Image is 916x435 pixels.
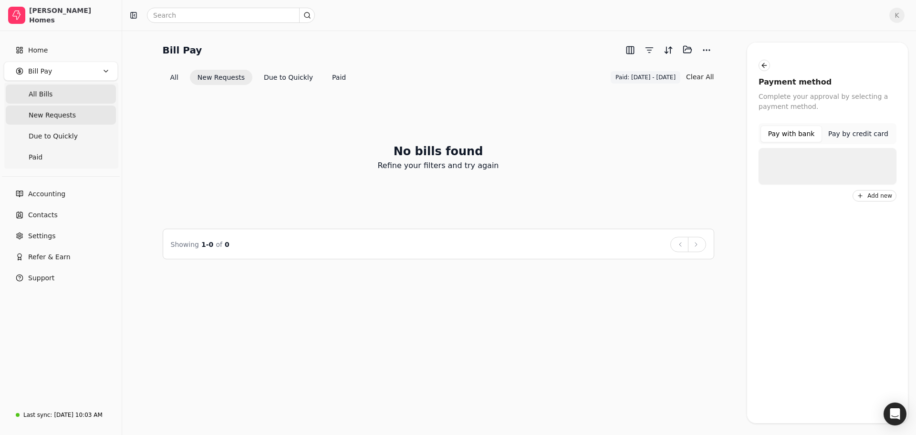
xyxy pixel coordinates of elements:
[163,42,202,58] h2: Bill Pay
[29,89,52,99] span: All Bills
[54,411,102,419] div: [DATE] 10:03 AM
[4,205,118,224] a: Contacts
[29,6,114,25] div: [PERSON_NAME] Homes
[759,76,896,88] div: Payment method
[216,241,222,248] span: of
[759,92,896,112] p: Complete your approval by selecting a payment method.
[4,226,118,245] a: Settings
[29,131,78,141] span: Due to Quickly
[4,268,118,287] button: Support
[201,241,213,248] span: 1 - 0
[6,148,116,167] a: Paid
[28,45,48,55] span: Home
[615,73,676,82] span: Paid: [DATE] - [DATE]
[760,126,822,142] button: Pay with bank
[686,69,714,85] button: Clear All
[28,231,55,241] span: Settings
[163,70,354,85] div: Invoice filter options
[324,70,354,85] button: Paid
[611,71,680,84] button: Paid: [DATE] - [DATE]
[661,42,676,58] button: Sort
[29,152,42,162] span: Paid
[28,273,54,283] span: Support
[28,189,65,199] span: Accounting
[4,41,118,60] a: Home
[256,70,321,85] button: Due to Quickly
[190,70,252,85] button: New Requests
[23,411,52,419] div: Last sync:
[884,403,906,425] div: Open Intercom Messenger
[29,110,76,120] span: New Requests
[4,62,118,81] button: Bill Pay
[4,406,118,424] a: Last sync:[DATE] 10:03 AM
[28,210,58,220] span: Contacts
[225,241,229,248] span: 0
[6,106,116,125] a: New Requests
[394,143,483,160] h2: No bills found
[822,126,895,142] button: Pay by credit card
[853,190,896,202] button: Add new
[147,8,315,23] input: Search
[680,42,695,57] button: Batch (0)
[6,127,116,146] a: Due to Quickly
[163,70,186,85] button: All
[377,160,499,171] p: Refine your filters and try again
[171,241,199,248] span: Showing
[699,42,714,58] button: More
[4,247,118,266] button: Refer & Earn
[28,252,71,262] span: Refer & Earn
[889,8,905,23] button: K
[6,85,116,104] a: All Bills
[4,184,118,203] a: Accounting
[28,66,52,76] span: Bill Pay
